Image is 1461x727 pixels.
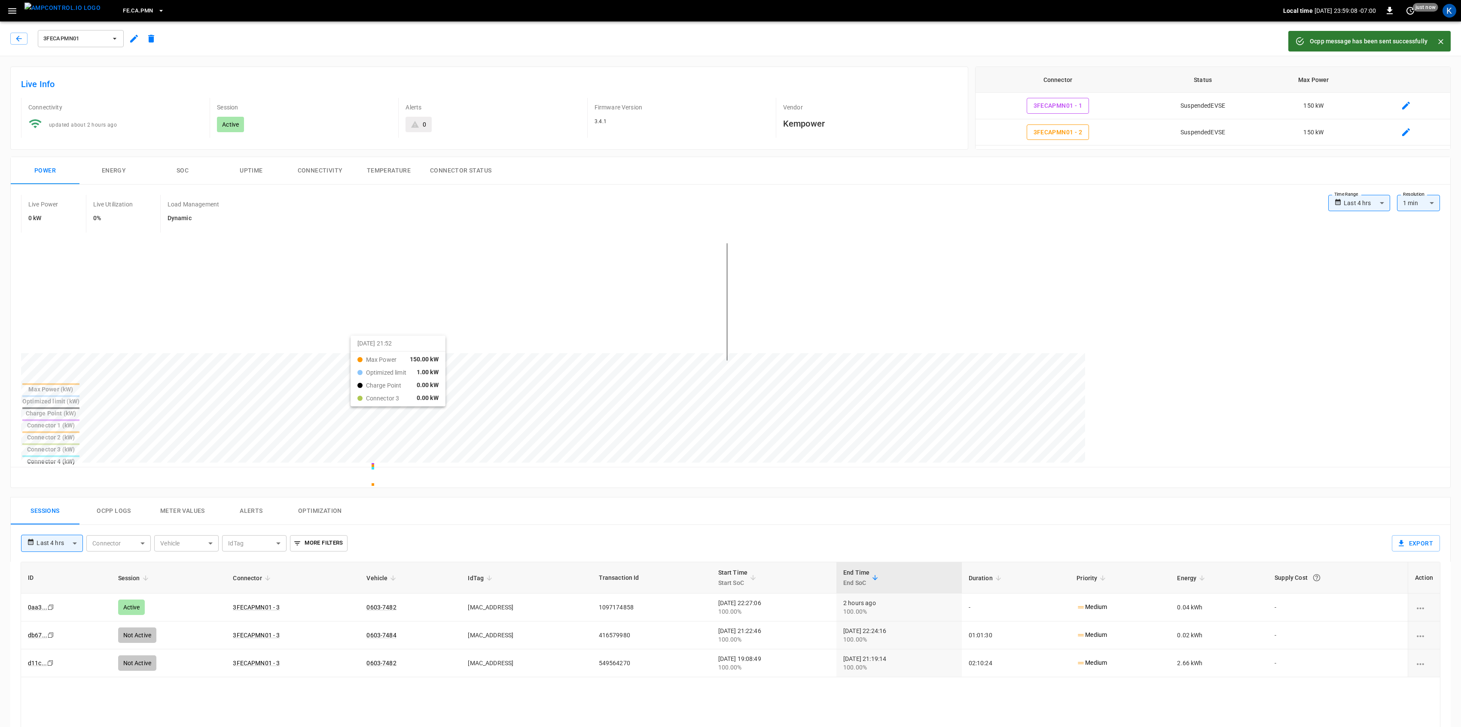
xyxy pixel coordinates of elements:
[962,594,1070,621] td: -
[1077,603,1107,612] p: Medium
[718,599,830,616] div: [DATE] 22:27:06
[79,497,148,525] button: Ocpp logs
[976,67,1450,198] table: connector table
[123,6,153,16] span: FE.CA.PMN
[168,214,219,223] h6: Dynamic
[843,607,955,616] div: 100.00%
[1268,621,1408,649] td: -
[1266,145,1361,172] td: 150 kW
[119,3,168,19] button: FE.CA.PMN
[1266,67,1361,93] th: Max Power
[1177,573,1208,583] span: Energy
[118,600,145,615] div: Active
[47,630,55,640] div: copy
[28,214,58,223] h6: 0 kW
[286,497,354,525] button: Optimization
[1397,195,1440,211] div: 1 min
[1170,649,1268,677] td: 2.66 kWh
[1443,4,1456,18] div: profile-icon
[843,663,955,672] div: 100.00%
[1268,594,1408,621] td: -
[1275,570,1401,585] div: Supply Cost
[1310,33,1427,49] div: Ocpp message has been sent successfully
[783,103,958,112] p: Vendor
[93,200,133,209] p: Live Utilization
[233,660,280,666] a: 3FECAPMN01 - 3
[1334,191,1358,198] label: Time Range
[718,567,748,588] div: Start Time
[217,103,391,112] p: Session
[461,621,592,649] td: [MAC_ADDRESS]
[21,562,1440,677] table: sessions table
[1283,6,1313,15] p: Local time
[1266,119,1361,146] td: 150 kW
[843,567,881,588] span: End TimeEnd SoC
[1077,630,1107,639] p: Medium
[1170,594,1268,621] td: 0.04 kWh
[37,535,83,551] div: Last 4 hrs
[28,103,203,112] p: Connectivity
[406,103,580,112] p: Alerts
[118,573,151,583] span: Session
[1415,603,1433,612] div: charging session options
[217,157,286,185] button: Uptime
[217,497,286,525] button: Alerts
[1315,6,1376,15] p: [DATE] 23:59:08 -07:00
[1392,535,1440,551] button: Export
[1413,3,1438,12] span: just now
[962,621,1070,649] td: 01:01:30
[718,607,830,616] div: 100.00%
[354,157,423,185] button: Temperature
[718,663,830,672] div: 100.00%
[843,654,955,672] div: [DATE] 21:19:14
[1344,195,1390,211] div: Last 4 hrs
[1266,93,1361,119] td: 150 kW
[595,103,769,112] p: Firmware Version
[718,654,830,672] div: [DATE] 19:08:49
[1077,573,1108,583] span: Priority
[38,30,124,47] button: 3FECAPMN01
[49,122,117,128] span: updated about 2 hours ago
[843,578,869,588] p: End SoC
[366,660,396,666] a: 0603-7482
[1403,4,1417,18] button: set refresh interval
[28,200,58,209] p: Live Power
[423,157,498,185] button: Connector Status
[21,77,958,91] h6: Live Info
[843,599,955,616] div: 2 hours ago
[290,535,347,551] button: More Filters
[1140,67,1266,93] th: Status
[1268,649,1408,677] td: -
[11,497,79,525] button: Sessions
[118,627,157,643] div: Not Active
[79,157,148,185] button: Energy
[24,3,101,13] img: ampcontrol.io logo
[843,567,869,588] div: End Time
[148,157,217,185] button: SOC
[21,562,111,594] th: ID
[11,157,79,185] button: Power
[1027,124,1089,140] button: 3FECAPMN01 - 2
[366,632,396,639] a: 0603-7484
[1140,93,1266,119] td: SuspendedEVSE
[1403,191,1424,198] label: Resolution
[592,649,711,677] td: 549564270
[233,604,280,611] a: 3FECAPMN01 - 3
[93,214,133,223] h6: 0%
[783,117,958,130] h6: Kempower
[46,658,55,668] div: copy
[969,573,1004,583] span: Duration
[1415,631,1433,639] div: charging session options
[222,120,239,129] p: Active
[366,604,396,611] a: 0603-7482
[423,120,426,129] div: 0
[1309,570,1324,585] button: The cost of your charging session based on your supply rates
[592,562,711,594] th: Transaction Id
[1027,98,1089,114] button: 3FECAPMN01 - 1
[1140,145,1266,172] td: SuspendedEV
[976,67,1140,93] th: Connector
[118,655,157,671] div: Not Active
[592,621,711,649] td: 416579980
[366,573,399,583] span: Vehicle
[1434,35,1447,48] button: Close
